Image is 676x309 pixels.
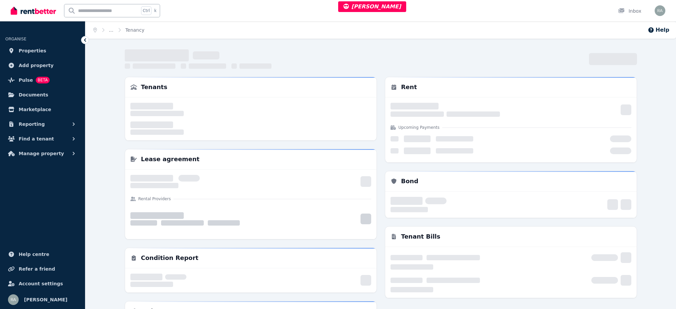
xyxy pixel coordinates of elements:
[5,88,80,101] a: Documents
[5,44,80,57] a: Properties
[399,125,440,130] h4: Upcoming Payments
[5,117,80,131] button: Reporting
[5,37,26,41] span: ORGANISE
[19,105,51,113] span: Marketplace
[19,280,63,288] span: Account settings
[19,250,49,258] span: Help centre
[125,27,144,33] a: Tenancy
[5,132,80,145] button: Find a tenant
[401,232,441,241] h3: Tenant Bills
[618,8,641,14] div: Inbox
[5,73,80,87] a: PulseBETA
[401,177,419,186] h3: Bond
[19,149,64,158] span: Manage property
[5,59,80,72] a: Add property
[109,27,113,33] span: ...
[85,21,152,39] nav: Breadcrumb
[19,135,54,143] span: Find a tenant
[648,26,669,34] button: Help
[19,265,55,273] span: Refer a friend
[19,120,45,128] span: Reporting
[5,147,80,160] button: Manage property
[19,47,46,55] span: Properties
[5,277,80,290] a: Account settings
[24,296,67,304] span: [PERSON_NAME]
[19,91,48,99] span: Documents
[138,196,171,202] h4: Rental Providers
[141,6,151,15] span: Ctrl
[655,5,665,16] img: Rochelle Alvarez
[401,82,417,92] h3: Rent
[36,77,50,83] span: BETA
[5,248,80,261] a: Help centre
[5,103,80,116] a: Marketplace
[141,82,167,92] h3: Tenants
[154,8,156,13] span: k
[141,253,198,263] h3: Condition Report
[19,76,33,84] span: Pulse
[11,6,56,16] img: RentBetter
[344,3,401,10] span: [PERSON_NAME]
[19,61,54,69] span: Add property
[8,294,19,305] img: Rochelle Alvarez
[141,154,200,164] h3: Lease agreement
[5,262,80,276] a: Refer a friend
